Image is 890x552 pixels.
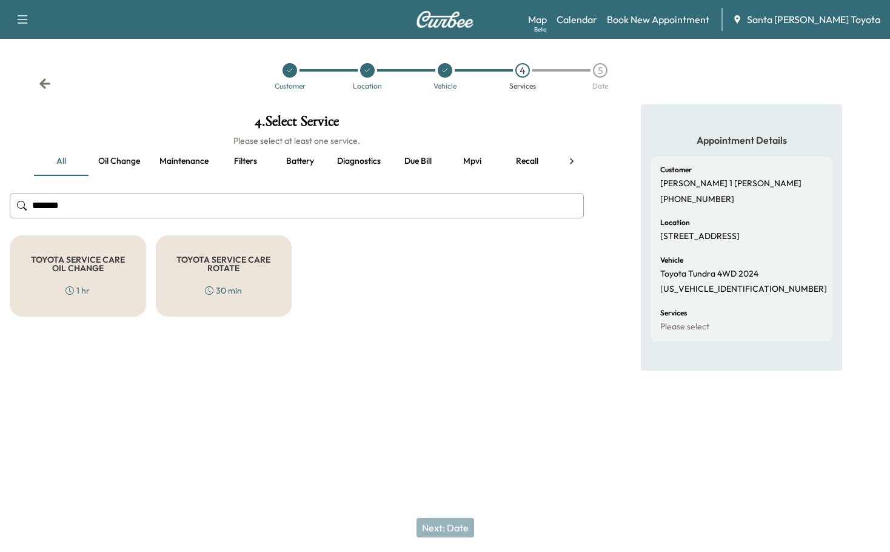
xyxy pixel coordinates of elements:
div: Services [509,82,536,90]
div: Back [39,78,51,90]
h6: Please select at least one service. [10,135,584,147]
button: Filters [218,147,273,176]
h5: TOYOTA SERVICE CARE ROTATE [176,255,272,272]
h6: Customer [660,166,692,173]
a: MapBeta [528,12,547,27]
button: Mpvi [445,147,500,176]
div: 5 [593,63,607,78]
button: Battery [273,147,327,176]
img: Curbee Logo [416,11,474,28]
button: Oil change [89,147,150,176]
button: Maintenance [150,147,218,176]
div: Location [353,82,382,90]
div: Beta [534,25,547,34]
p: [PERSON_NAME] 1 [PERSON_NAME] [660,178,801,189]
p: [PHONE_NUMBER] [660,194,734,205]
a: Book New Appointment [607,12,709,27]
button: Due bill [390,147,445,176]
h1: 4 . Select Service [10,114,584,135]
a: Calendar [557,12,597,27]
div: Vehicle [433,82,457,90]
div: Customer [275,82,306,90]
p: Please select [660,321,709,332]
button: all [34,147,89,176]
p: [STREET_ADDRESS] [660,231,740,242]
button: Recall [500,147,554,176]
div: 30 min [205,284,242,297]
h6: Vehicle [660,257,683,264]
p: Toyota Tundra 4WD 2024 [660,269,758,280]
div: basic tabs example [34,147,560,176]
button: Toyota care [554,147,620,176]
span: Santa [PERSON_NAME] Toyota [747,12,880,27]
h5: TOYOTA SERVICE CARE OIL CHANGE [30,255,126,272]
div: 1 hr [65,284,90,297]
div: Date [592,82,608,90]
p: [US_VEHICLE_IDENTIFICATION_NUMBER] [660,284,827,295]
h6: Services [660,309,687,317]
h6: Location [660,219,690,226]
button: Diagnostics [327,147,390,176]
div: 4 [515,63,530,78]
h5: Appointment Details [651,133,832,147]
